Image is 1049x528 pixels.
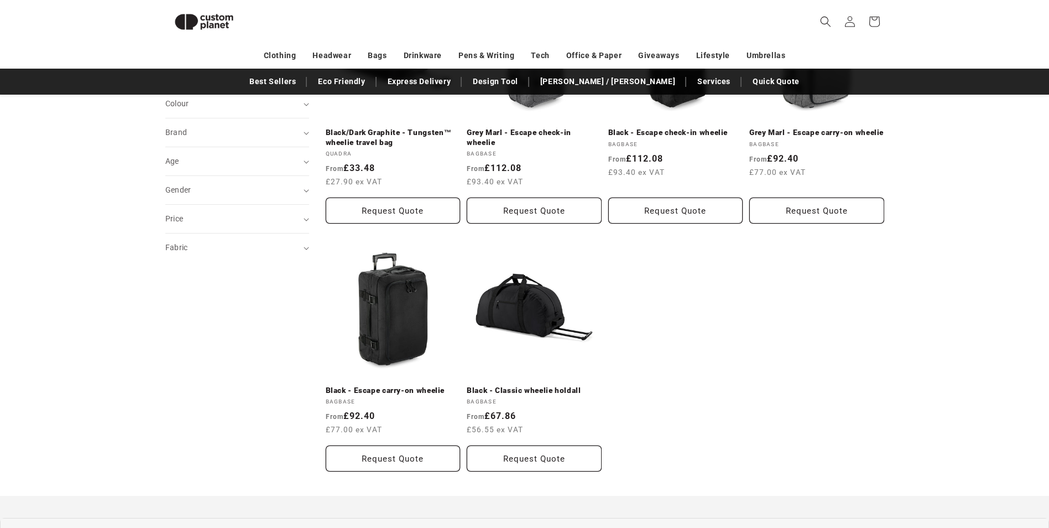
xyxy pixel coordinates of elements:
[165,118,309,147] summary: Brand (0 selected)
[165,157,179,165] span: Age
[749,198,884,224] button: Request Quote
[696,46,730,65] a: Lifestyle
[165,243,188,252] span: Fabric
[165,4,243,39] img: Custom Planet
[312,72,370,91] a: Eco Friendly
[467,198,602,224] button: Request Quote
[165,99,189,108] span: Colour
[165,176,309,204] summary: Gender (0 selected)
[608,198,743,224] button: Request Quote
[382,72,457,91] a: Express Delivery
[467,128,602,147] a: Grey Marl - Escape check-in wheelie
[165,147,309,175] summary: Age (0 selected)
[165,128,187,137] span: Brand
[368,46,387,65] a: Bags
[467,446,602,472] button: Request Quote
[747,46,785,65] a: Umbrellas
[312,46,351,65] a: Headwear
[531,46,549,65] a: Tech
[535,72,681,91] a: [PERSON_NAME] / [PERSON_NAME]
[813,9,838,34] summary: Search
[404,46,442,65] a: Drinkware
[692,72,736,91] a: Services
[165,234,309,262] summary: Fabric (0 selected)
[458,46,514,65] a: Pens & Writing
[326,386,461,396] a: Black - Escape carry-on wheelie
[749,128,884,138] a: Grey Marl - Escape carry-on wheelie
[467,386,602,396] a: Black - Classic wheelie holdall
[165,205,309,233] summary: Price
[165,214,184,223] span: Price
[165,90,309,118] summary: Colour (0 selected)
[326,198,461,224] button: Request Quote
[264,46,296,65] a: Clothing
[747,72,805,91] a: Quick Quote
[638,46,679,65] a: Giveaways
[165,185,191,194] span: Gender
[608,128,743,138] a: Black - Escape check-in wheelie
[864,408,1049,528] iframe: Chat Widget
[244,72,301,91] a: Best Sellers
[326,446,461,472] button: Request Quote
[467,72,524,91] a: Design Tool
[566,46,622,65] a: Office & Paper
[326,128,461,147] a: Black/Dark Graphite - Tungsten™ wheelie travel bag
